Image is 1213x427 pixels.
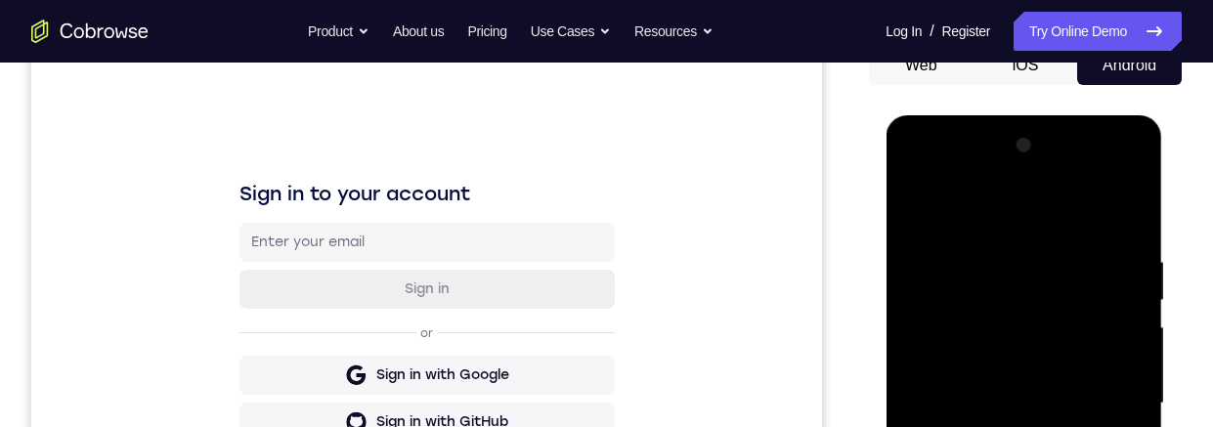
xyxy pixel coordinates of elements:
button: Android [1077,46,1182,85]
button: Web [869,46,974,85]
div: Sign in with Google [345,320,478,339]
a: Register [942,12,990,51]
button: Use Cases [531,12,611,51]
a: About us [393,12,444,51]
button: Sign in [208,224,584,263]
span: / [930,20,933,43]
a: Try Online Demo [1014,12,1182,51]
button: iOS [974,46,1078,85]
button: Resources [634,12,714,51]
button: Sign in with GitHub [208,357,584,396]
button: Sign in with Google [208,310,584,349]
a: Pricing [467,12,506,51]
input: Enter your email [220,187,572,206]
h1: Sign in to your account [208,134,584,161]
button: Product [308,12,369,51]
a: Go to the home page [31,20,149,43]
a: Log In [886,12,922,51]
p: or [385,279,406,295]
div: Sign in with GitHub [345,366,477,386]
